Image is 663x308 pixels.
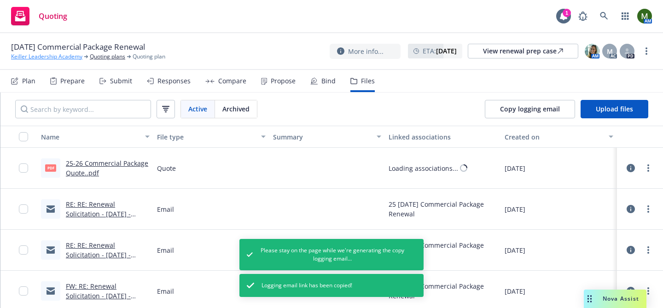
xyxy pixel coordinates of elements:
[157,245,174,255] span: Email
[483,44,563,58] div: View renewal prep case
[60,77,85,85] div: Prepare
[584,290,646,308] button: Nova Assist
[361,77,375,85] div: Files
[19,286,28,296] input: Toggle Row Selected
[643,163,654,174] a: more
[468,44,578,58] a: View renewal prep case
[66,200,134,257] a: RE: RE: Renewal Solicitation - [DATE] - Commercial Package - Keiller Leadership Academy - Newfron...
[39,12,67,20] span: Quoting
[45,164,56,171] span: pdf
[110,77,132,85] div: Submit
[90,52,125,61] a: Quoting plans
[574,7,592,25] a: Report a Bug
[133,52,165,61] span: Quoting plan
[269,126,385,148] button: Summary
[19,132,28,141] input: Select all
[505,245,525,255] span: [DATE]
[643,285,654,296] a: more
[385,126,501,148] button: Linked associations
[188,104,207,114] span: Active
[389,199,497,219] div: 25 [DATE] Commercial Package Renewal
[585,44,599,58] img: photo
[389,163,458,173] div: Loading associations...
[15,100,151,118] input: Search by keyword...
[581,100,648,118] button: Upload files
[260,246,405,263] span: Please stay on the page while we're generating the copy logging email...
[157,286,174,296] span: Email
[348,46,384,56] span: More info...
[19,204,28,214] input: Toggle Row Selected
[596,105,633,113] span: Upload files
[641,46,652,57] a: more
[584,290,595,308] div: Drag to move
[222,104,250,114] span: Archived
[11,52,82,61] a: Keiller Leadership Academy
[643,203,654,215] a: more
[389,281,497,301] div: 25 [DATE] Commercial Package Renewal
[19,245,28,255] input: Toggle Row Selected
[505,286,525,296] span: [DATE]
[643,244,654,256] a: more
[603,295,639,302] span: Nova Assist
[389,240,497,260] div: 25 [DATE] Commercial Package Renewal
[157,204,174,214] span: Email
[157,77,191,85] div: Responses
[423,46,457,56] span: ETA :
[41,132,140,142] div: Name
[616,7,634,25] a: Switch app
[37,126,153,148] button: Name
[595,7,613,25] a: Search
[271,77,296,85] div: Propose
[505,132,603,142] div: Created on
[505,163,525,173] span: [DATE]
[262,281,352,290] span: Logging email link has been copied!
[22,77,35,85] div: Plan
[11,41,145,52] span: [DATE] Commercial Package Renewal
[66,159,148,177] a: 25-26 Commercial Package Quote..pdf
[218,77,246,85] div: Compare
[500,105,560,113] span: Copy logging email
[273,132,372,142] div: Summary
[607,46,613,56] span: M
[66,241,134,298] a: RE: RE: Renewal Solicitation - [DATE] - Commercial Package - Keiller Leadership Academy - Newfron...
[157,132,256,142] div: File type
[389,132,497,142] div: Linked associations
[505,204,525,214] span: [DATE]
[436,46,457,55] strong: [DATE]
[485,100,575,118] button: Copy logging email
[157,163,176,173] span: Quote
[7,3,71,29] a: Quoting
[19,163,28,173] input: Toggle Row Selected
[501,126,617,148] button: Created on
[153,126,269,148] button: File type
[321,77,336,85] div: Bind
[637,9,652,23] img: photo
[563,9,571,17] div: 1
[330,44,401,59] button: More info...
